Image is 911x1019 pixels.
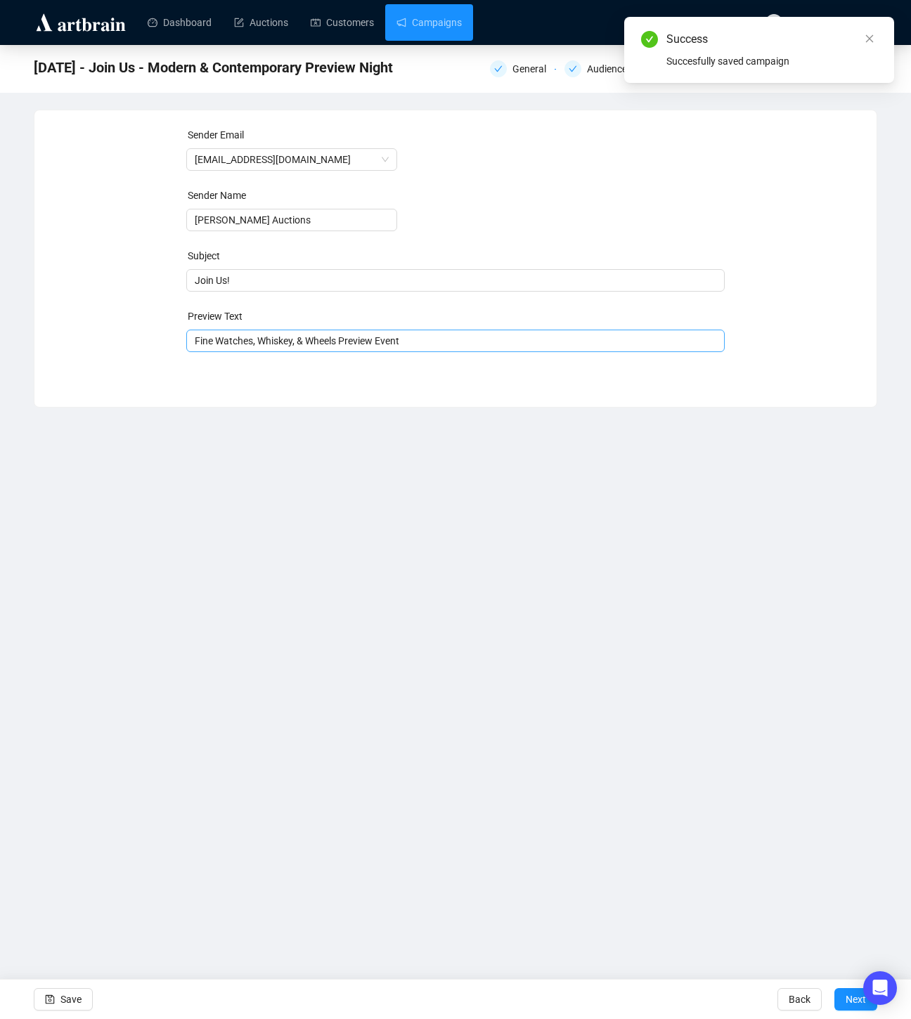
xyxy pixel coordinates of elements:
[834,988,877,1011] button: Next
[666,53,877,69] div: Succesfully saved campaign
[490,60,556,77] div: General
[60,980,82,1019] span: Save
[641,31,658,48] span: check-circle
[188,309,727,324] div: Preview Text
[34,11,128,34] img: logo
[311,4,374,41] a: Customers
[494,65,503,73] span: check
[846,980,866,1019] span: Next
[45,994,55,1004] span: save
[195,149,389,170] span: info@lelandlittle.com
[188,190,246,201] label: Sender Name
[564,60,631,77] div: Audience
[188,129,244,141] label: Sender Email
[234,4,288,41] a: Auctions
[512,60,555,77] div: General
[865,34,874,44] span: close
[666,31,877,48] div: Success
[789,980,810,1019] span: Back
[148,4,212,41] a: Dashboard
[587,60,635,77] div: Audience
[396,4,462,41] a: Campaigns
[34,988,93,1011] button: Save
[863,971,897,1005] div: Open Intercom Messenger
[34,56,393,79] span: 10/8/25 - Join Us - Modern & Contemporary Preview Night
[777,988,822,1011] button: Back
[569,65,577,73] span: check
[862,31,877,46] a: Close
[188,248,727,264] div: Subject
